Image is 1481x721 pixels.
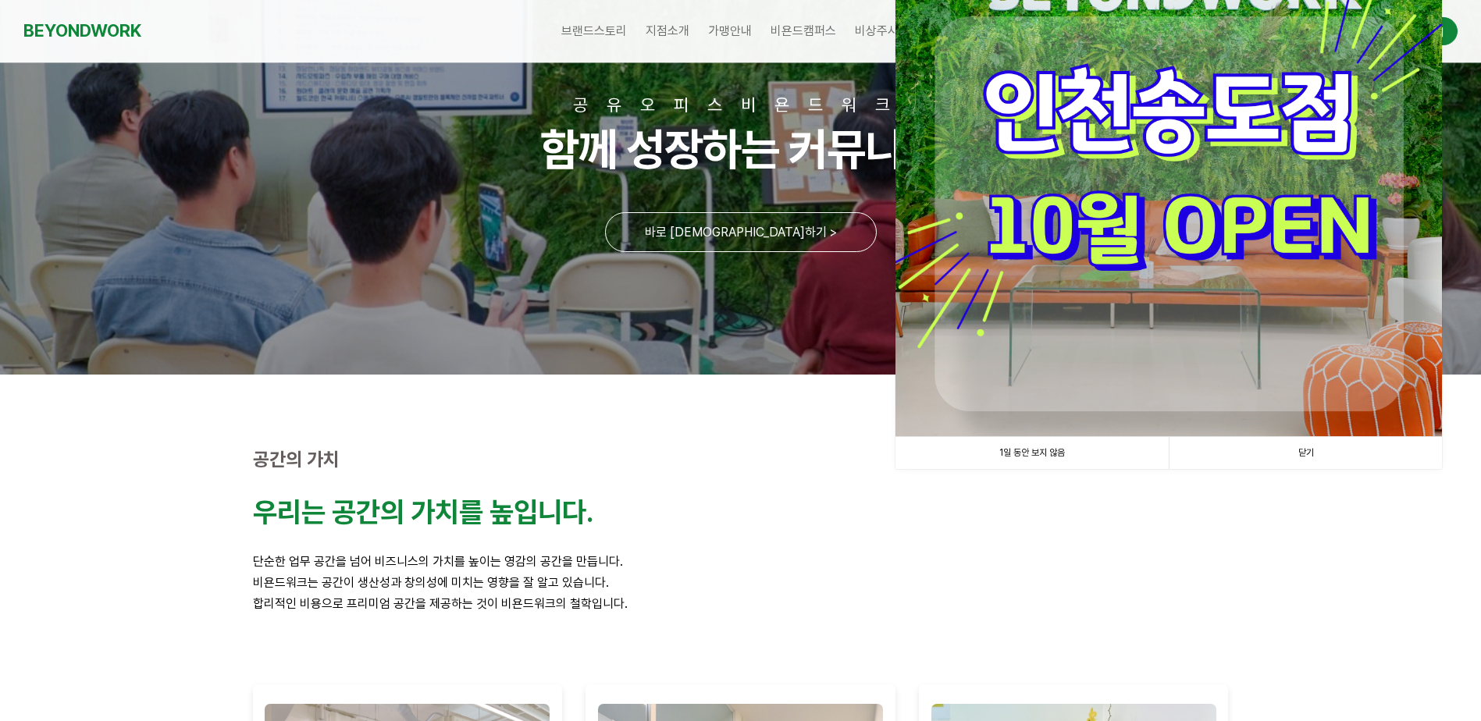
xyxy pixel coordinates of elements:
[771,23,836,38] span: 비욘드캠퍼스
[761,12,846,51] a: 비욘드캠퍼스
[846,12,930,51] a: 비상주사무실
[636,12,699,51] a: 지점소개
[895,437,1169,469] a: 1일 동안 보지 않음
[253,572,1229,593] p: 비욘드워크는 공간이 생산성과 창의성에 미치는 영향을 잘 알고 있습니다.
[23,16,141,45] a: BEYONDWORK
[561,23,627,38] span: 브랜드스토리
[253,593,1229,614] p: 합리적인 비용으로 프리미엄 공간을 제공하는 것이 비욘드워크의 철학입니다.
[253,551,1229,572] p: 단순한 업무 공간을 넘어 비즈니스의 가치를 높이는 영감의 공간을 만듭니다.
[699,12,761,51] a: 가맹안내
[708,23,752,38] span: 가맹안내
[253,448,340,471] strong: 공간의 가치
[1169,437,1442,469] a: 닫기
[855,23,920,38] span: 비상주사무실
[253,495,593,529] strong: 우리는 공간의 가치를 높입니다.
[552,12,636,51] a: 브랜드스토리
[646,23,689,38] span: 지점소개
